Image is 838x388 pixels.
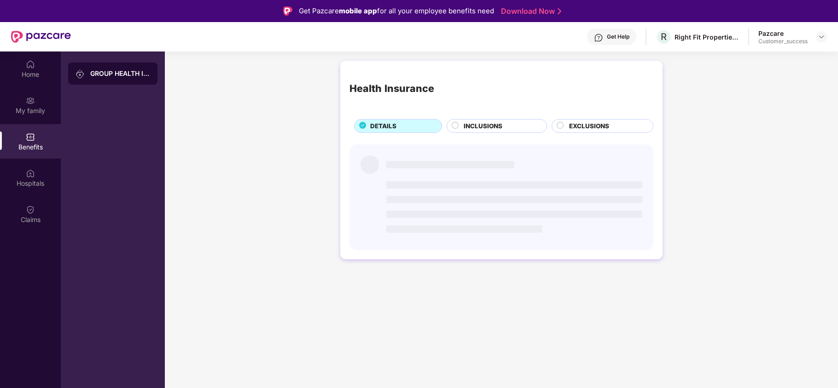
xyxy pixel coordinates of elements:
[370,121,396,131] span: DETAILS
[758,29,808,38] div: Pazcare
[76,69,85,79] img: svg+xml;base64,PHN2ZyB3aWR0aD0iMjAiIGhlaWdodD0iMjAiIHZpZXdCb3g9IjAgMCAyMCAyMCIgZmlsbD0ibm9uZSIgeG...
[26,96,35,105] img: svg+xml;base64,PHN2ZyB3aWR0aD0iMjAiIGhlaWdodD0iMjAiIHZpZXdCb3g9IjAgMCAyMCAyMCIgZmlsbD0ibm9uZSIgeG...
[26,205,35,214] img: svg+xml;base64,PHN2ZyBpZD0iQ2xhaW0iIHhtbG5zPSJodHRwOi8vd3d3LnczLm9yZy8yMDAwL3N2ZyIgd2lkdGg9IjIwIi...
[501,6,559,16] a: Download Now
[558,6,561,16] img: Stroke
[661,31,667,42] span: R
[90,69,150,78] div: GROUP HEALTH INSURANCE
[758,38,808,45] div: Customer_success
[299,6,494,17] div: Get Pazcare for all your employee benefits need
[569,121,609,131] span: EXCLUSIONS
[349,81,434,97] div: Health Insurance
[594,33,603,42] img: svg+xml;base64,PHN2ZyBpZD0iSGVscC0zMngzMiIgeG1sbnM9Imh0dHA6Ly93d3cudzMub3JnLzIwMDAvc3ZnIiB3aWR0aD...
[26,169,35,178] img: svg+xml;base64,PHN2ZyBpZD0iSG9zcGl0YWxzIiB4bWxucz0iaHR0cDovL3d3dy53My5vcmcvMjAwMC9zdmciIHdpZHRoPS...
[818,33,825,40] img: svg+xml;base64,PHN2ZyBpZD0iRHJvcGRvd24tMzJ4MzIiIHhtbG5zPSJodHRwOi8vd3d3LnczLm9yZy8yMDAwL3N2ZyIgd2...
[26,132,35,142] img: svg+xml;base64,PHN2ZyBpZD0iQmVuZWZpdHMiIHhtbG5zPSJodHRwOi8vd3d3LnczLm9yZy8yMDAwL3N2ZyIgd2lkdGg9Ij...
[464,121,502,131] span: INCLUSIONS
[26,60,35,69] img: svg+xml;base64,PHN2ZyBpZD0iSG9tZSIgeG1sbnM9Imh0dHA6Ly93d3cudzMub3JnLzIwMDAvc3ZnIiB3aWR0aD0iMjAiIG...
[607,33,629,40] div: Get Help
[339,6,377,15] strong: mobile app
[675,33,739,41] div: Right Fit Properties LLP
[11,31,71,43] img: New Pazcare Logo
[283,6,292,16] img: Logo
